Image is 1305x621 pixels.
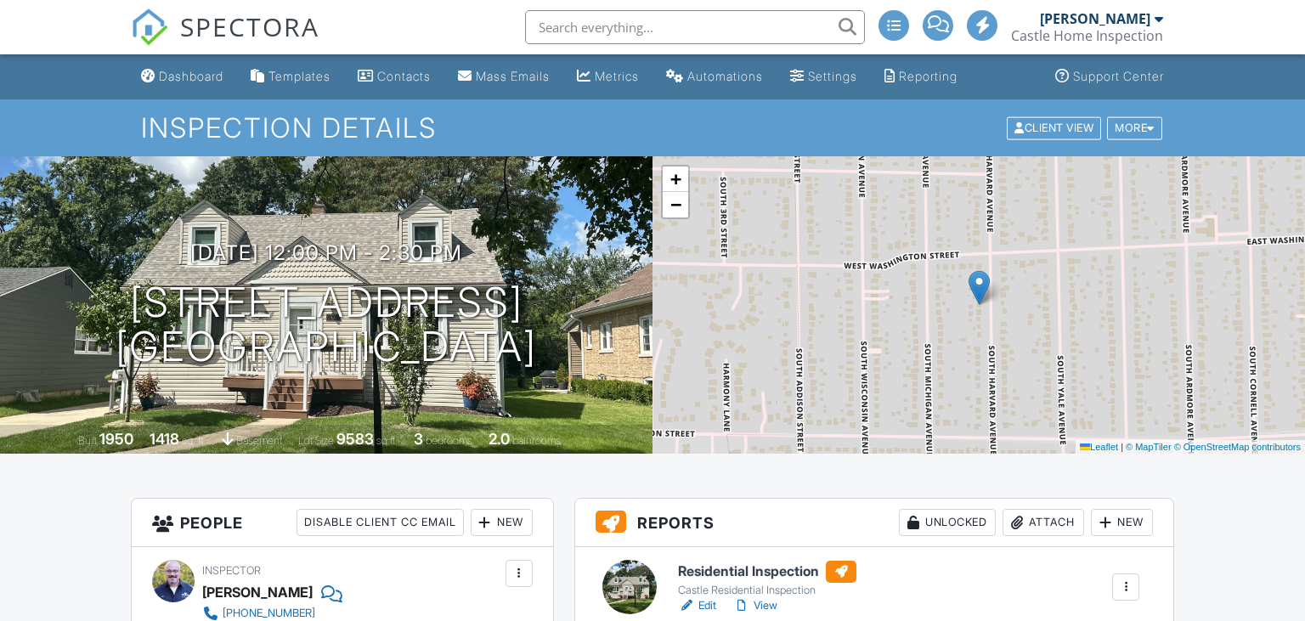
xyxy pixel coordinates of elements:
[244,61,337,93] a: Templates
[476,69,550,83] div: Mass Emails
[134,61,230,93] a: Dashboard
[1126,442,1172,452] a: © MapTiler
[670,168,681,189] span: +
[414,430,423,448] div: 3
[489,430,510,448] div: 2.0
[678,561,856,598] a: Residential Inspection Castle Residential Inspection
[570,61,646,93] a: Metrics
[687,69,763,83] div: Automations
[1048,61,1171,93] a: Support Center
[663,167,688,192] a: Zoom in
[131,23,319,59] a: SPECTORA
[783,61,864,93] a: Settings
[298,434,334,447] span: Lot Size
[268,69,330,83] div: Templates
[678,561,856,583] h6: Residential Inspection
[141,113,1163,143] h1: Inspection Details
[159,69,223,83] div: Dashboard
[670,194,681,215] span: −
[525,10,865,44] input: Search everything...
[1121,442,1123,452] span: |
[1073,69,1164,83] div: Support Center
[202,564,261,577] span: Inspector
[78,434,97,447] span: Built
[1107,116,1162,139] div: More
[1080,442,1118,452] a: Leaflet
[426,434,472,447] span: bedrooms
[1040,10,1150,27] div: [PERSON_NAME]
[575,499,1174,547] h3: Reports
[182,434,206,447] span: sq. ft.
[663,192,688,217] a: Zoom out
[376,434,398,447] span: sq.ft.
[1011,27,1163,44] div: Castle Home Inspection
[733,597,777,614] a: View
[180,8,319,44] span: SPECTORA
[132,499,553,547] h3: People
[808,69,857,83] div: Settings
[150,430,179,448] div: 1418
[351,61,438,93] a: Contacts
[377,69,431,83] div: Contacts
[131,8,168,46] img: The Best Home Inspection Software - Spectora
[899,509,996,536] div: Unlocked
[99,430,133,448] div: 1950
[878,61,964,93] a: Reporting
[659,61,770,93] a: Automations (Advanced)
[1005,121,1105,133] a: Client View
[116,280,537,370] h1: [STREET_ADDRESS] [GEOGRAPHIC_DATA]
[678,597,716,614] a: Edit
[1174,442,1301,452] a: © OpenStreetMap contributors
[297,509,464,536] div: Disable Client CC Email
[899,69,958,83] div: Reporting
[471,509,533,536] div: New
[1091,509,1153,536] div: New
[512,434,561,447] span: bathrooms
[223,607,315,620] div: [PHONE_NUMBER]
[1007,116,1101,139] div: Client View
[336,430,374,448] div: 9583
[190,241,462,264] h3: [DATE] 12:00 pm - 2:30 pm
[451,61,556,93] a: Mass Emails
[678,584,856,597] div: Castle Residential Inspection
[595,69,639,83] div: Metrics
[969,270,990,305] img: Marker
[1003,509,1084,536] div: Attach
[202,579,313,605] div: [PERSON_NAME]
[236,434,282,447] span: basement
